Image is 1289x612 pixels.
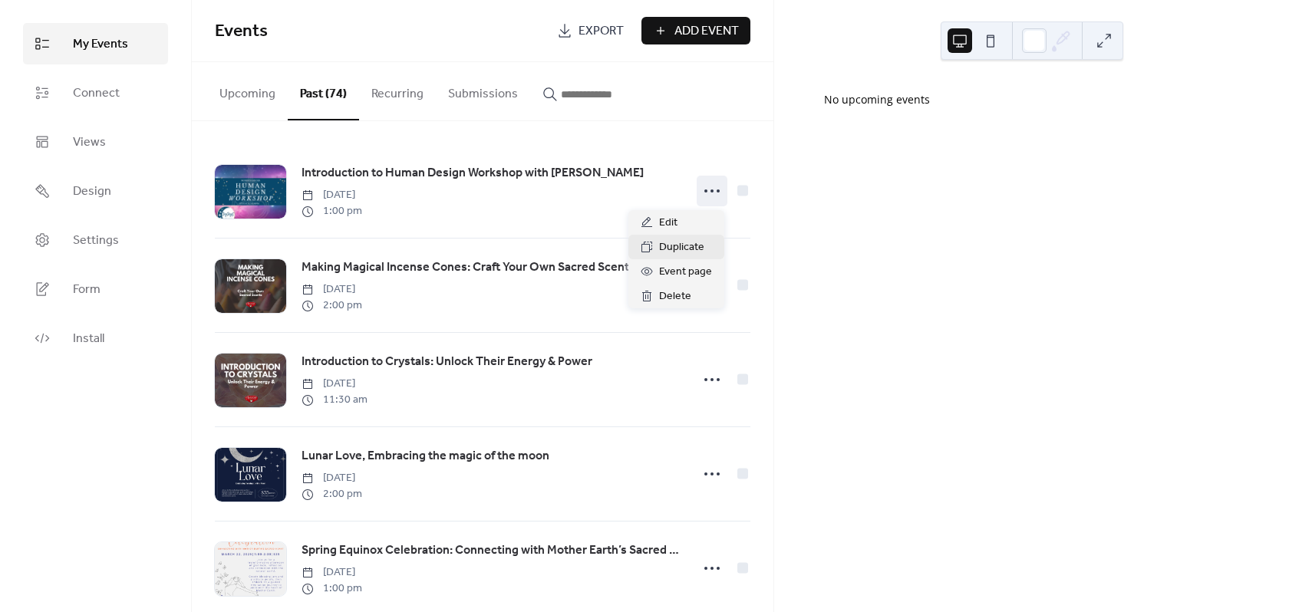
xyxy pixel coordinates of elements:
[302,164,644,183] span: Introduction to Human Design Workshop with [PERSON_NAME]
[302,392,368,408] span: 11:30 am
[659,214,677,232] span: Edit
[302,258,635,277] span: Making Magical Incense Cones: Craft Your Own Sacred Scents
[674,22,739,41] span: Add Event
[302,486,362,502] span: 2:00 pm
[302,541,681,560] span: Spring Equinox Celebration: Connecting with Mother Earth’s Sacred Heart
[824,91,1239,107] div: No upcoming events
[302,281,362,298] span: [DATE]
[302,298,362,314] span: 2:00 pm
[73,281,101,299] span: Form
[302,353,592,371] span: Introduction to Crystals: Unlock Their Energy & Power
[23,170,168,212] a: Design
[579,22,624,41] span: Export
[302,581,362,597] span: 1:00 pm
[302,163,644,183] a: Introduction to Human Design Workshop with [PERSON_NAME]
[302,352,592,372] a: Introduction to Crystals: Unlock Their Energy & Power
[207,62,288,119] button: Upcoming
[23,121,168,163] a: Views
[359,62,436,119] button: Recurring
[73,183,111,201] span: Design
[659,263,712,281] span: Event page
[302,446,549,466] a: Lunar Love, Embracing the magic of the moon
[659,239,704,257] span: Duplicate
[436,62,530,119] button: Submissions
[215,15,268,48] span: Events
[73,232,119,250] span: Settings
[302,258,635,278] a: Making Magical Incense Cones: Craft Your Own Sacred Scents
[302,564,362,581] span: [DATE]
[546,17,635,44] a: Export
[302,187,362,203] span: [DATE]
[73,330,104,348] span: Install
[73,133,106,152] span: Views
[288,62,359,120] button: Past (74)
[23,318,168,359] a: Install
[23,23,168,64] a: My Events
[302,470,362,486] span: [DATE]
[23,72,168,114] a: Connect
[23,219,168,261] a: Settings
[302,203,362,219] span: 1:00 pm
[23,268,168,310] a: Form
[659,288,691,306] span: Delete
[302,541,681,561] a: Spring Equinox Celebration: Connecting with Mother Earth’s Sacred Heart
[73,84,120,103] span: Connect
[302,376,368,392] span: [DATE]
[641,17,750,44] button: Add Event
[73,35,128,54] span: My Events
[302,447,549,466] span: Lunar Love, Embracing the magic of the moon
